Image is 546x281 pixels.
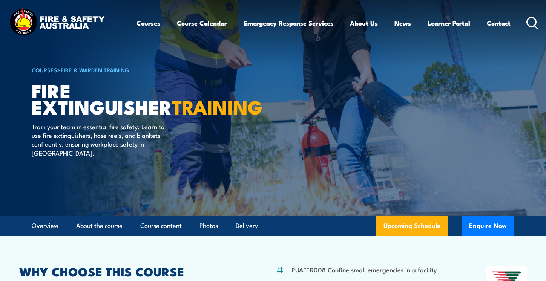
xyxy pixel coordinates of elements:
[291,265,437,274] li: PUAFER008 Confine small emergencies in a facility
[487,13,511,33] a: Contact
[428,13,470,33] a: Learner Portal
[140,216,182,236] a: Course content
[32,82,218,115] h1: Fire Extinguisher
[32,66,57,74] a: COURSES
[32,122,169,157] p: Train your team in essential fire safety. Learn to use fire extinguishers, hose reels, and blanke...
[136,13,160,33] a: Courses
[462,216,514,236] button: Enquire Now
[376,216,448,236] a: Upcoming Schedule
[32,65,218,74] h6: >
[244,13,333,33] a: Emergency Response Services
[76,216,123,236] a: About the course
[61,66,129,74] a: Fire & Warden Training
[199,216,218,236] a: Photos
[394,13,411,33] a: News
[172,92,262,121] strong: TRAINING
[350,13,378,33] a: About Us
[236,216,258,236] a: Delivery
[19,266,239,276] h2: WHY CHOOSE THIS COURSE
[32,216,58,236] a: Overview
[177,13,227,33] a: Course Calendar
